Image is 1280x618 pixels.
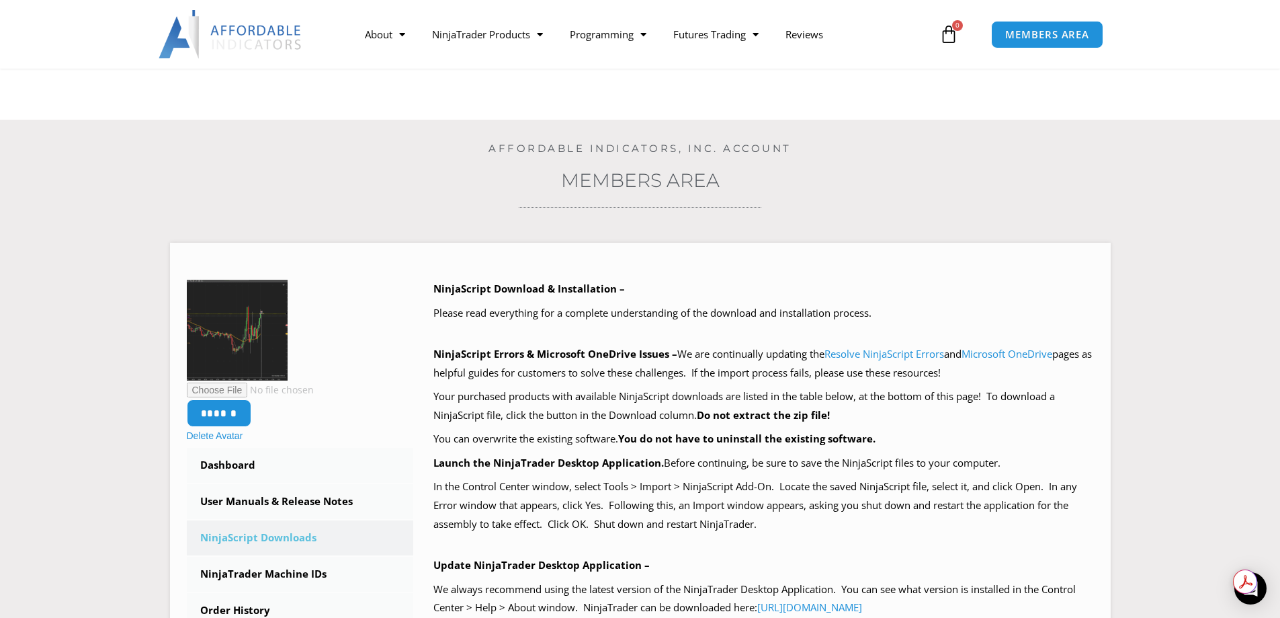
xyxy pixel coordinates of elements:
[159,10,303,59] img: LogoAI | Affordable Indicators – NinjaTrader
[433,347,677,360] b: NinjaScript Errors & Microsoft OneDrive Issues –
[697,408,830,422] b: Do not extract the zip file!
[187,484,414,519] a: User Manuals & Release Notes
[433,456,664,469] b: Launch the NinjaTrader Desktop Application.
[919,15,978,54] a: 0
[187,430,243,441] a: Delete Avatar
[433,454,1094,473] p: Before continuing, be sure to save the NinjaScript files to your computer.
[556,19,660,50] a: Programming
[433,304,1094,323] p: Please read everything for a complete understanding of the download and installation process.
[187,520,414,555] a: NinjaScript Downloads
[962,347,1052,360] a: Microsoft OneDrive
[618,432,876,445] b: You do not have to uninstall the existing software.
[433,558,650,572] b: Update NinjaTrader Desktop Application –
[824,347,944,360] a: Resolve NinjaScript Errors
[351,19,419,50] a: About
[433,345,1094,383] p: We are continually updating the and pages as helpful guides for customers to solve these challeng...
[433,282,625,295] b: NinjaScript Download & Installation –
[1005,30,1089,40] span: MEMBERS AREA
[952,20,963,31] span: 0
[351,19,936,50] nav: Menu
[433,477,1094,534] p: In the Control Center window, select Tools > Import > NinjaScript Add-On. Locate the saved NinjaS...
[187,280,288,381] img: Screenshot%202023-01-24%20160143-150x150.png
[419,19,556,50] a: NinjaTrader Products
[561,169,720,192] a: Members Area
[660,19,772,50] a: Futures Trading
[187,557,414,592] a: NinjaTrader Machine IDs
[991,21,1103,48] a: MEMBERS AREA
[488,142,792,155] a: Affordable Indicators, Inc. Account
[433,430,1094,449] p: You can overwrite the existing software.
[433,580,1094,618] p: We always recommend using the latest version of the NinjaTrader Desktop Application. You can see ...
[187,448,414,483] a: Dashboard
[772,19,837,50] a: Reviews
[757,601,862,614] a: [URL][DOMAIN_NAME]
[433,387,1094,425] p: Your purchased products with available NinjaScript downloads are listed in the table below, at th...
